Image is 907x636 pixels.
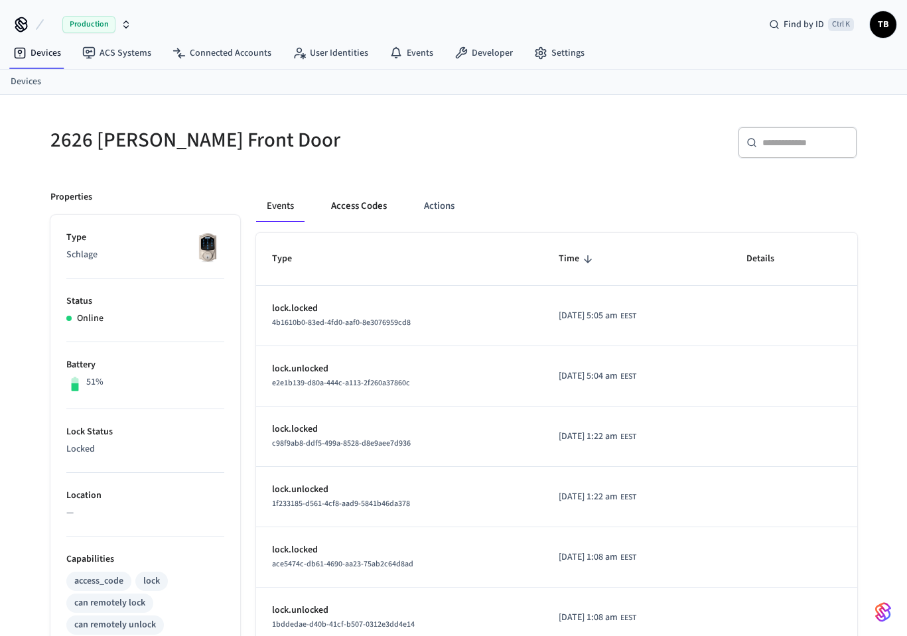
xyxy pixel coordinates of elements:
div: Europe/Bucharest [559,550,636,564]
button: Access Codes [320,190,397,222]
a: Connected Accounts [162,41,282,65]
p: Properties [50,190,92,204]
div: ant example [256,190,857,222]
span: Time [559,249,596,269]
p: Locked [66,442,224,456]
a: Devices [3,41,72,65]
p: Capabilities [66,552,224,566]
span: Find by ID [784,18,824,31]
div: can remotely lock [74,596,145,610]
span: EEST [620,310,636,322]
span: 4b1610b0-83ed-4fd0-aaf0-8e3076959cd8 [272,317,411,328]
p: — [66,506,224,520]
a: Developer [444,41,523,65]
p: Online [77,312,104,326]
p: lock.locked [272,543,527,557]
img: Schlage Sense Smart Deadbolt with Camelot Trim, Front [191,231,224,264]
a: User Identities [282,41,379,65]
span: e2e1b139-d80a-444c-a113-2f260a37860c [272,377,410,389]
span: c98f9ab8-ddf5-499a-8528-d8e9aee7d936 [272,438,411,449]
p: Location [66,489,224,503]
span: 1f233185-d561-4cf8-aad9-5841b46da378 [272,498,410,509]
div: access_code [74,574,123,588]
span: Ctrl K [828,18,854,31]
span: EEST [620,431,636,443]
div: Europe/Bucharest [559,490,636,504]
a: ACS Systems [72,41,162,65]
button: TB [870,11,896,38]
img: SeamLogoGradient.69752ec5.svg [875,602,891,623]
div: Europe/Bucharest [559,369,636,383]
span: ace5474c-db61-4690-aa23-75ab2c64d8ad [272,558,413,570]
div: Europe/Bucharest [559,611,636,625]
span: 1bddedae-d40b-41cf-b507-0312e3dd4e14 [272,619,415,630]
p: lock.unlocked [272,483,527,497]
span: Type [272,249,309,269]
span: Production [62,16,115,33]
div: Europe/Bucharest [559,309,636,323]
span: [DATE] 1:22 am [559,430,618,444]
p: lock.locked [272,422,527,436]
p: Type [66,231,224,245]
p: Schlage [66,248,224,262]
span: [DATE] 1:08 am [559,550,618,564]
span: [DATE] 5:05 am [559,309,618,323]
button: Actions [413,190,465,222]
p: Battery [66,358,224,372]
span: EEST [620,491,636,503]
a: Events [379,41,444,65]
span: EEST [620,371,636,383]
div: Europe/Bucharest [559,430,636,444]
span: TB [871,13,895,36]
div: can remotely unlock [74,618,156,632]
a: Devices [11,75,41,89]
p: lock.unlocked [272,362,527,376]
span: [DATE] 1:08 am [559,611,618,625]
h5: 2626 [PERSON_NAME] Front Door [50,127,446,154]
span: EEST [620,612,636,624]
p: lock.unlocked [272,604,527,617]
span: [DATE] 1:22 am [559,490,618,504]
button: Events [256,190,305,222]
span: Details [746,249,792,269]
div: Find by IDCtrl K [758,13,865,36]
span: EEST [620,552,636,564]
p: lock.locked [272,302,527,316]
p: 51% [86,375,104,389]
div: lock [143,574,160,588]
span: [DATE] 5:04 am [559,369,618,383]
p: Lock Status [66,425,224,439]
p: Status [66,294,224,308]
a: Settings [523,41,595,65]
